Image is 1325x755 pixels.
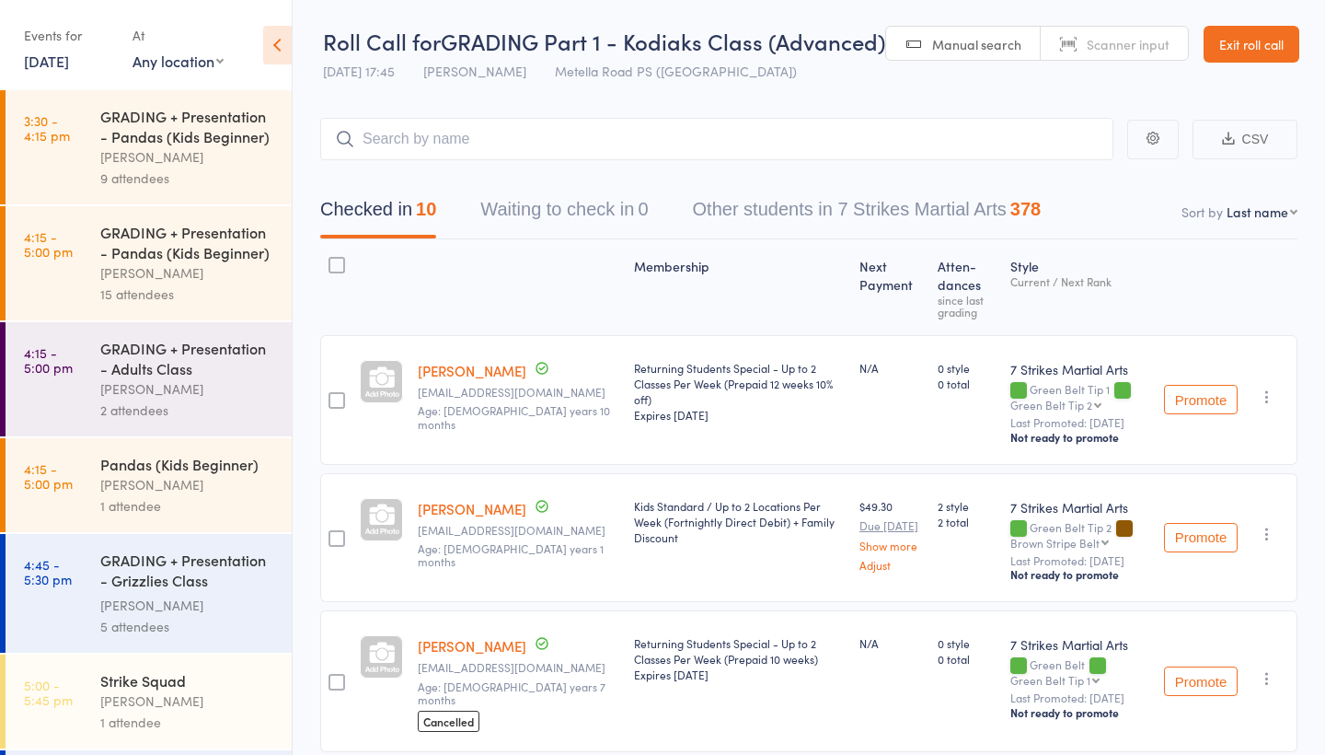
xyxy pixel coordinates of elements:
div: GRADING + Presentation - Pandas (Kids Beginner) [100,222,276,262]
div: Returning Students Special - Up to 2 Classes Per Week (Prepaid 12 weeks 10% off) [634,360,845,423]
span: Cancelled [418,711,479,732]
label: Sort by [1181,203,1223,221]
small: Last Promoted: [DATE] [1010,554,1149,567]
span: Manual search [932,35,1021,53]
a: 4:15 -5:00 pmPandas (Kids Beginner)[PERSON_NAME]1 attendee [6,438,292,532]
div: Returning Students Special - Up to 2 Classes Per Week (Prepaid 10 weeks) [634,635,845,682]
a: Show more [859,540,923,552]
div: Events for [24,20,114,51]
div: [PERSON_NAME] [100,691,276,712]
div: 2 attendees [100,400,276,421]
div: Expires [DATE] [634,667,845,682]
small: ybuenaventura@bigpond.com [418,386,619,399]
div: N/A [859,635,923,651]
div: Atten­dances [930,248,1003,327]
small: Due [DATE] [859,519,923,532]
button: Checked in10 [320,190,436,238]
span: 0 style [938,635,996,651]
div: [PERSON_NAME] [100,378,276,400]
span: Age: [DEMOGRAPHIC_DATA] years 7 months [418,679,605,707]
div: Green Belt Tip 1 [1010,674,1090,686]
div: Strike Squad [100,670,276,691]
div: Not ready to promote [1010,430,1149,445]
div: Next Payment [852,248,930,327]
button: Promote [1164,523,1238,552]
div: Membership [627,248,852,327]
span: 2 style [938,498,996,514]
div: 7 Strikes Martial Arts [1010,635,1149,654]
div: Current / Next Rank [1010,275,1149,287]
div: 9 attendees [100,168,276,189]
div: N/A [859,360,923,376]
div: Brown Stripe Belt [1010,537,1100,549]
span: [DATE] 17:45 [323,62,395,80]
div: [PERSON_NAME] [100,474,276,495]
div: Pandas (Kids Beginner) [100,454,276,474]
time: 3:30 - 4:15 pm [24,113,70,143]
small: Indujassi@hotmail.com [418,661,619,674]
time: 4:15 - 5:00 pm [24,461,73,491]
button: CSV [1192,120,1297,159]
a: [PERSON_NAME] [418,499,526,518]
div: since last grading [938,294,996,318]
a: 5:00 -5:45 pmStrike Squad[PERSON_NAME]1 attendee [6,655,292,749]
a: 4:15 -5:00 pmGRADING + Presentation - Adults Class[PERSON_NAME]2 attendees [6,322,292,436]
time: 4:15 - 5:00 pm [24,229,73,259]
div: Any location [132,51,224,71]
span: Age: [DEMOGRAPHIC_DATA] years 10 months [418,402,610,431]
div: Green Belt Tip 2 [1010,521,1149,549]
span: 0 total [938,376,996,391]
a: [PERSON_NAME] [418,361,526,380]
div: Last name [1227,203,1288,221]
span: 0 style [938,360,996,376]
div: At [132,20,224,51]
div: 10 [416,199,436,219]
button: Promote [1164,385,1238,414]
a: Adjust [859,559,923,571]
span: 0 total [938,651,996,667]
span: Metella Road PS ([GEOGRAPHIC_DATA]) [555,62,797,80]
div: 1 attendee [100,495,276,517]
a: 4:15 -5:00 pmGRADING + Presentation - Pandas (Kids Beginner)[PERSON_NAME]15 attendees [6,206,292,320]
div: [PERSON_NAME] [100,146,276,168]
div: 1 attendee [100,712,276,733]
div: 0 [638,199,648,219]
div: Not ready to promote [1010,705,1149,720]
a: [DATE] [24,51,69,71]
div: GRADING + Presentation - Pandas (Kids Beginner) [100,106,276,146]
div: 378 [1010,199,1041,219]
span: Age: [DEMOGRAPHIC_DATA] years 1 months [418,540,604,569]
button: Other students in 7 Strikes Martial Arts378 [693,190,1042,238]
span: 2 total [938,514,996,529]
span: Roll Call for [323,26,441,56]
div: [PERSON_NAME] [100,262,276,284]
a: Exit roll call [1204,26,1299,63]
div: [PERSON_NAME] [100,595,276,616]
div: 7 Strikes Martial Arts [1010,360,1149,378]
div: Green Belt Tip 1 [1010,383,1149,411]
span: GRADING Part 1 - Kodiaks Class (Advanced) [441,26,885,56]
small: Last Promoted: [DATE] [1010,416,1149,429]
a: [PERSON_NAME] [418,636,526,656]
span: [PERSON_NAME] [423,62,526,80]
a: 3:30 -4:15 pmGRADING + Presentation - Pandas (Kids Beginner)[PERSON_NAME]9 attendees [6,90,292,204]
div: 15 attendees [100,284,276,305]
time: 4:45 - 5:30 pm [24,557,72,587]
div: 7 Strikes Martial Arts [1010,498,1149,517]
div: $49.30 [859,498,923,571]
div: GRADING + Presentation - Grizzlies Class (Intermed... [100,550,276,595]
div: Style [1003,248,1157,327]
time: 4:15 - 5:00 pm [24,345,73,375]
a: 4:45 -5:30 pmGRADING + Presentation - Grizzlies Class (Intermed...[PERSON_NAME]5 attendees [6,534,292,653]
div: Green Belt Tip 2 [1010,399,1092,411]
div: Not ready to promote [1010,567,1149,582]
div: GRADING + Presentation - Adults Class [100,338,276,378]
div: 5 attendees [100,616,276,637]
small: Last Promoted: [DATE] [1010,691,1149,704]
div: Expires [DATE] [634,407,845,423]
button: Promote [1164,667,1238,696]
small: meenal007@gmail.com [418,524,619,537]
span: Scanner input [1087,35,1169,53]
div: Kids Standard / Up to 2 Locations Per Week (Fortnightly Direct Debit) + Family Discount [634,498,845,545]
div: Green Belt [1010,658,1149,686]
